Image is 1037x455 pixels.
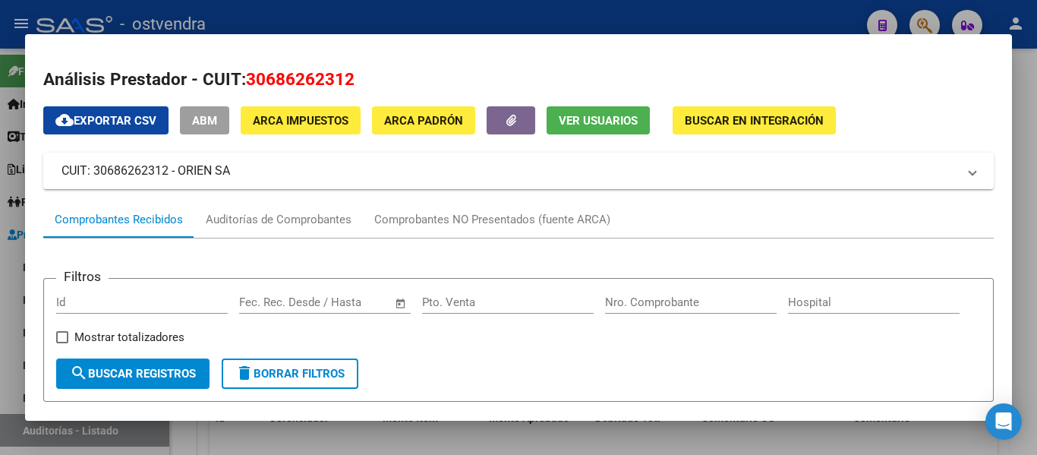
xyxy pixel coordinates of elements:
span: Ver Usuarios [559,114,638,128]
button: ABM [180,106,229,134]
button: Buscar en Integración [673,106,836,134]
span: Mostrar totalizadores [74,328,184,346]
button: Ver Usuarios [547,106,650,134]
mat-icon: cloud_download [55,111,74,129]
input: Fecha inicio [239,295,301,309]
button: Exportar CSV [43,106,169,134]
span: Borrar Filtros [235,367,345,381]
mat-panel-title: CUIT: 30686262312 - ORIEN SA [61,162,957,180]
div: Comprobantes NO Presentados (fuente ARCA) [374,211,610,229]
div: Open Intercom Messenger [985,403,1022,440]
span: ARCA Padrón [384,114,463,128]
mat-icon: search [70,364,88,382]
span: ABM [192,114,217,128]
span: ARCA Impuestos [253,114,348,128]
button: ARCA Padrón [372,106,475,134]
span: Exportar CSV [55,114,156,128]
div: Comprobantes Recibidos [55,211,183,229]
input: Fecha fin [314,295,388,309]
button: Borrar Filtros [222,359,358,389]
button: Buscar Registros [56,359,210,389]
span: Buscar en Integración [685,114,824,128]
mat-expansion-panel-header: CUIT: 30686262312 - ORIEN SA [43,153,994,189]
span: Buscar Registros [70,367,196,381]
h3: Filtros [56,267,109,286]
button: ARCA Impuestos [241,106,361,134]
h2: Análisis Prestador - CUIT: [43,67,994,93]
span: 30686262312 [246,69,355,89]
button: Open calendar [392,295,410,312]
mat-icon: delete [235,364,254,382]
div: Auditorías de Comprobantes [206,211,351,229]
